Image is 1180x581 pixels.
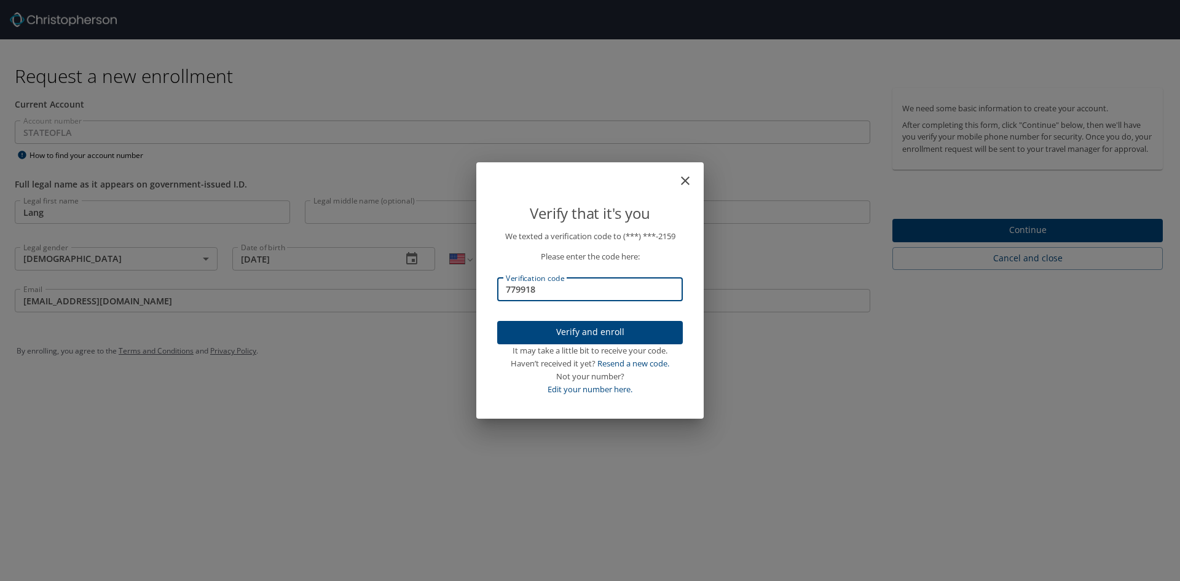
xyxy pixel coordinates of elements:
button: close [684,167,699,182]
div: Haven’t received it yet? [497,357,683,370]
span: Verify and enroll [507,325,673,340]
p: Please enter the code here: [497,250,683,263]
div: Not your number? [497,370,683,383]
p: We texted a verification code to (***) ***- 2159 [497,230,683,243]
button: Verify and enroll [497,321,683,345]
a: Resend a new code. [597,358,669,369]
p: Verify that it's you [497,202,683,225]
a: Edit your number here. [548,384,632,395]
div: It may take a little bit to receive your code. [497,344,683,357]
